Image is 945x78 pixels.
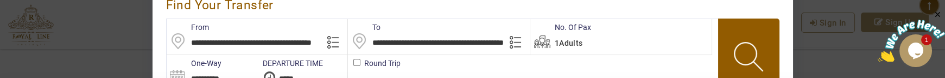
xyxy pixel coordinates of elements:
label: DEPARTURE TIME [257,58,323,69]
iframe: chat widget [878,10,945,62]
label: One-Way [167,58,221,69]
label: No. Of Pax [530,22,591,33]
label: Round Trip [348,58,364,69]
label: From [167,22,209,33]
span: 1Adults [555,39,583,47]
label: To [348,22,380,33]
